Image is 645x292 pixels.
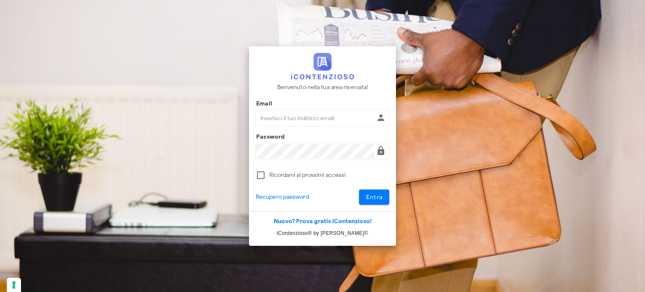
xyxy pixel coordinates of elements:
[7,278,21,292] button: Le tue preferenze relative al consenso per le tecnologie di tracciamento
[366,194,383,201] span: Entra
[254,100,272,108] label: Email
[269,171,389,179] label: Ricordami ai prossimi accessi
[256,111,374,125] input: Inserisci il tuo indirizzo email
[359,189,390,205] button: Entra
[256,192,309,202] a: Recupero password
[274,218,372,225] a: Nuovo? Prova gratis iContenzioso!
[254,133,285,141] label: Password
[277,83,368,92] p: Benvenuto nella tua area riservata!
[249,229,396,237] p: iContenzioso® by [PERSON_NAME]©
